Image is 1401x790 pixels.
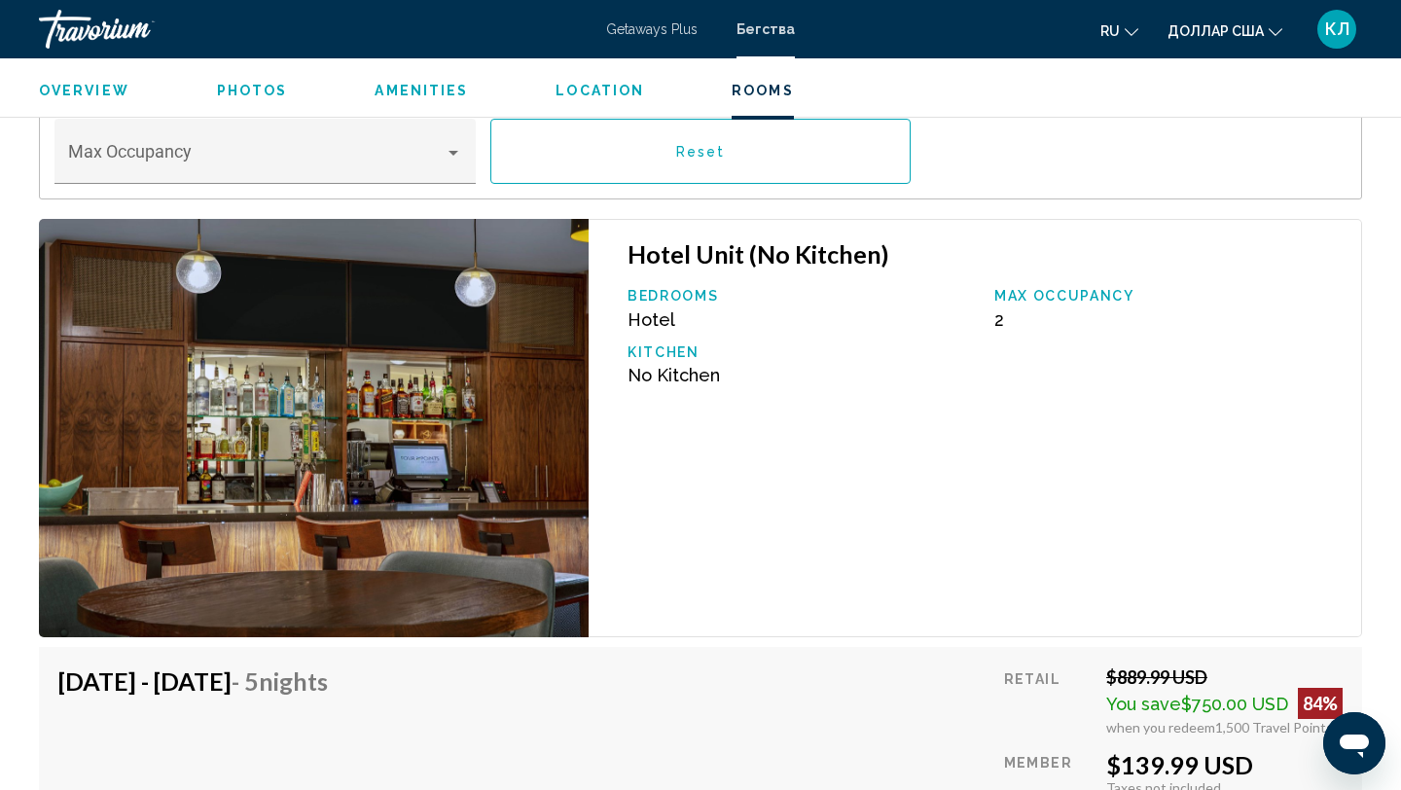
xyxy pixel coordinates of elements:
[994,309,1004,330] span: 2
[1298,688,1343,719] div: 84%
[732,83,794,98] span: Rooms
[556,83,644,98] span: Location
[1325,18,1349,39] font: КЛ
[1004,666,1092,736] div: Retail
[1106,666,1343,688] div: $889.99 USD
[39,83,129,98] span: Overview
[628,288,975,304] p: Bedrooms
[217,82,288,99] button: Photos
[628,239,1342,269] h3: Hotel Unit (No Kitchen)
[628,309,675,330] span: Hotel
[1167,23,1264,39] font: доллар США
[259,666,328,696] span: Nights
[1100,17,1138,45] button: Изменить язык
[1311,9,1362,50] button: Меню пользователя
[490,119,912,184] button: Reset
[1106,750,1343,779] div: $139.99 USD
[736,21,795,37] a: Бегства
[1215,719,1333,736] span: 1,500 Travel Points
[628,344,975,360] p: Kitchen
[606,21,698,37] a: Getaways Plus
[1323,712,1385,774] iframe: Кнопка запуска окна обмена сообщениями
[994,288,1342,304] p: Max Occupancy
[232,666,328,696] span: - 5
[628,365,720,385] span: No Kitchen
[732,82,794,99] button: Rooms
[39,10,587,49] a: Травориум
[1181,694,1288,714] span: $750.00 USD
[676,144,726,160] span: Reset
[217,83,288,98] span: Photos
[375,83,468,98] span: Amenities
[556,82,644,99] button: Location
[1167,17,1282,45] button: Изменить валюту
[39,219,589,637] img: S090O01X.jpg
[1100,23,1120,39] font: ru
[1106,719,1215,736] span: when you redeem
[58,666,328,696] h4: [DATE] - [DATE]
[1106,694,1181,714] span: You save
[375,82,468,99] button: Amenities
[39,82,129,99] button: Overview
